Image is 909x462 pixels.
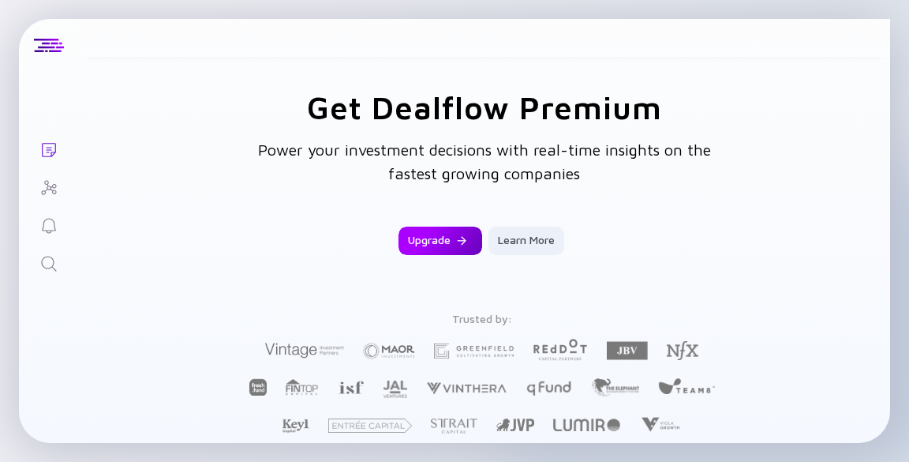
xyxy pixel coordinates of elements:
[19,243,78,281] a: Search
[282,419,309,434] img: Key1 Capital
[658,377,715,394] img: Team8
[248,88,721,126] h1: Get Dealflow Premium
[328,419,412,433] img: Entrée Capital
[258,141,711,182] span: Power your investment decisions with real-time insights on the fastest growing companies
[383,381,407,398] img: JAL Ventures
[434,344,514,359] img: Greenfield Partners
[488,227,564,255] button: Learn More
[607,340,648,361] img: JBV Capital
[363,338,415,364] img: Maor Investments
[533,336,588,362] img: Red Dot Capital Partners
[591,378,639,396] img: The Elephant
[553,419,620,431] img: Lumir Ventures
[265,341,344,359] img: Vintage Investment Partners
[398,227,482,255] button: Upgrade
[19,130,78,167] a: Lists
[431,419,477,434] img: Strait Capital
[338,380,364,394] img: Israel Secondary Fund
[19,167,78,205] a: Investor Map
[19,205,78,243] a: Reminders
[286,378,319,396] img: FINTOP Capital
[639,417,681,432] img: Viola Growth
[496,419,534,431] img: Jerusalem Venture Partners
[667,341,698,360] img: NFX
[248,312,716,325] div: Trusted by:
[526,378,572,397] img: Q Fund
[426,381,507,396] img: Vinthera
